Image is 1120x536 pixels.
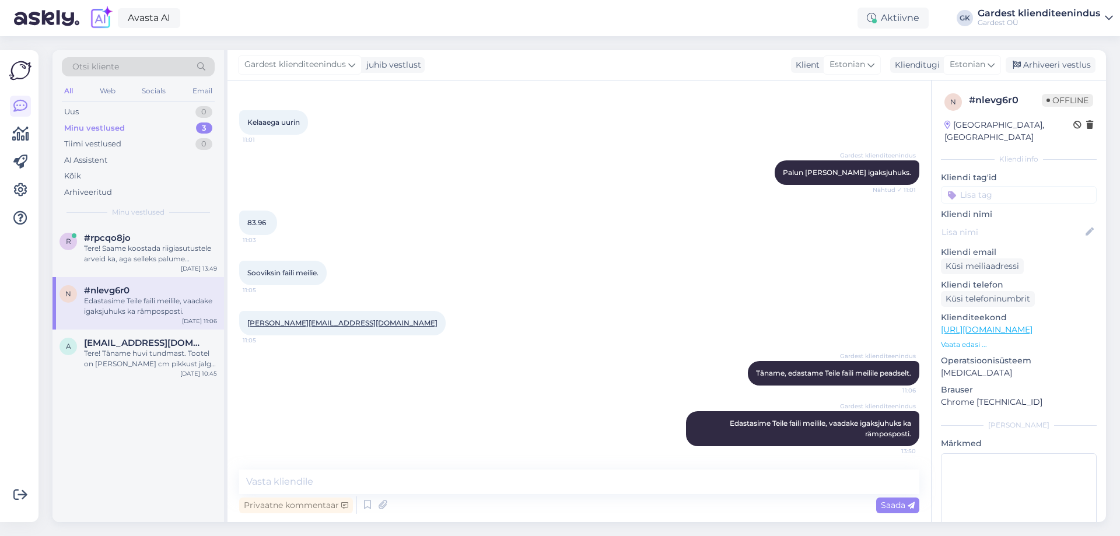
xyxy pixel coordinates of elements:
span: Kelaaega uurin [247,118,300,127]
span: Saada [881,500,915,510]
span: Estonian [950,58,985,71]
span: 11:06 [872,386,916,395]
div: Küsi telefoninumbrit [941,291,1035,307]
div: [PERSON_NAME] [941,420,1097,430]
div: Arhiveeritud [64,187,112,198]
a: [URL][DOMAIN_NAME] [941,324,1032,335]
span: 13:50 [872,447,916,456]
p: [MEDICAL_DATA] [941,367,1097,379]
div: 0 [195,138,212,150]
div: Klienditugi [890,59,940,71]
span: Offline [1042,94,1093,107]
span: Gardest klienditeenindus [244,58,346,71]
div: [GEOGRAPHIC_DATA], [GEOGRAPHIC_DATA] [944,119,1073,143]
span: 83.96 [247,218,266,227]
img: explore-ai [89,6,113,30]
a: [PERSON_NAME][EMAIL_ADDRESS][DOMAIN_NAME] [247,318,437,327]
div: AI Assistent [64,155,107,166]
span: Gardest klienditeenindus [840,151,916,160]
span: 11:03 [243,236,286,244]
div: Email [190,83,215,99]
div: Web [97,83,118,99]
div: Privaatne kommentaar [239,498,353,513]
span: #rpcqo8jo [84,233,131,243]
div: Arhiveeri vestlus [1006,57,1095,73]
div: GK [957,10,973,26]
p: Vaata edasi ... [941,339,1097,350]
a: Gardest klienditeenindusGardest OÜ [978,9,1113,27]
div: juhib vestlust [362,59,421,71]
span: n [950,97,956,106]
span: Edastasime Teile faili meilile, vaadake igaksjuhuks ka rämposposti. [730,419,913,438]
span: 11:01 [243,135,286,144]
span: Estonian [829,58,865,71]
div: [DATE] 11:06 [182,317,217,325]
div: Minu vestlused [64,122,125,134]
span: Gardest klienditeenindus [840,402,916,411]
div: Aktiivne [857,8,929,29]
div: Gardest klienditeenindus [978,9,1100,18]
span: Palun [PERSON_NAME] igaksjuhuks. [783,168,911,177]
div: Socials [139,83,168,99]
div: Tere! Saame koostada riigiasutustele arveid ka, aga selleks palume ostusoov esitada [EMAIL_ADDRES... [84,243,217,264]
div: Edastasime Teile faili meilile, vaadake igaksjuhuks ka rämposposti. [84,296,217,317]
div: Tere! Täname huvi tundmast. Tootel on [PERSON_NAME] cm pikkust jalga, et sõel ei puudutaks [PERSO... [84,348,217,369]
p: Kliendi email [941,246,1097,258]
span: n [65,289,71,298]
span: Minu vestlused [112,207,164,218]
span: Otsi kliente [72,61,119,73]
span: Gardest klienditeenindus [840,352,916,360]
div: All [62,83,75,99]
span: 11:05 [243,336,286,345]
div: Tiimi vestlused [64,138,121,150]
p: Operatsioonisüsteem [941,355,1097,367]
div: Kõik [64,170,81,182]
div: Uus [64,106,79,118]
div: Gardest OÜ [978,18,1100,27]
span: 11:05 [243,286,286,295]
span: #nlevg6r0 [84,285,129,296]
p: Kliendi tag'id [941,171,1097,184]
span: Täname, edastame Teile faili meilile peadselt. [756,369,911,377]
span: Nähtud ✓ 11:01 [872,185,916,194]
input: Lisa tag [941,186,1097,204]
div: Kliendi info [941,154,1097,164]
img: Askly Logo [9,59,32,82]
a: Avasta AI [118,8,180,28]
div: [DATE] 10:45 [180,369,217,378]
div: Küsi meiliaadressi [941,258,1024,274]
span: Aa@gmail.com [84,338,205,348]
span: r [66,237,71,246]
div: Klient [791,59,820,71]
div: 3 [196,122,212,134]
p: Märkmed [941,437,1097,450]
span: Sooviksin faili meilie. [247,268,318,277]
p: Brauser [941,384,1097,396]
div: 0 [195,106,212,118]
div: # nlevg6r0 [969,93,1042,107]
span: A [66,342,71,351]
p: Klienditeekond [941,311,1097,324]
p: Kliendi telefon [941,279,1097,291]
input: Lisa nimi [942,226,1083,239]
p: Chrome [TECHNICAL_ID] [941,396,1097,408]
div: [DATE] 13:49 [181,264,217,273]
p: Kliendi nimi [941,208,1097,220]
